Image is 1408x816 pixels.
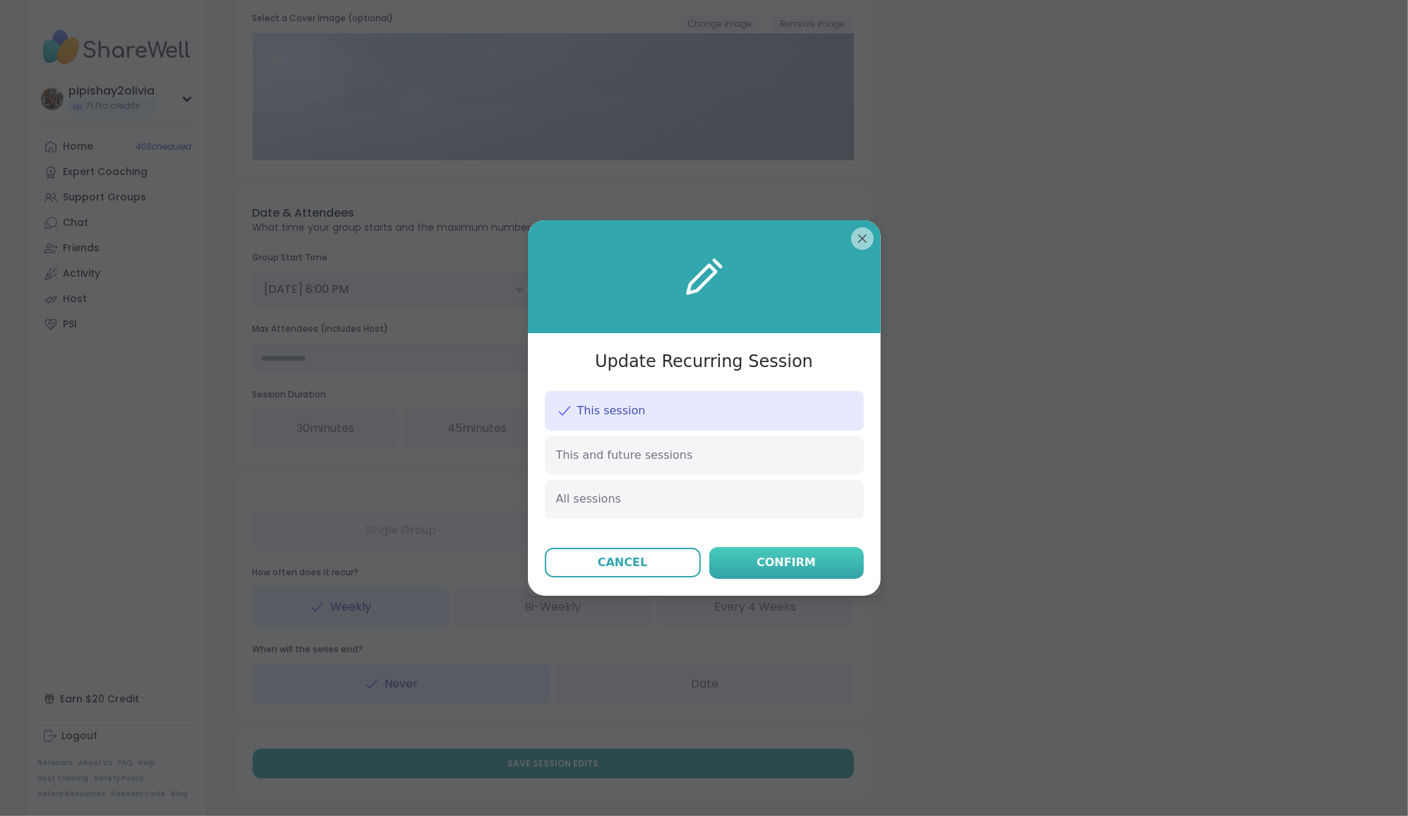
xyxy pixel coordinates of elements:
[595,350,813,374] h3: Update Recurring Session
[577,403,646,419] span: This session
[757,554,816,571] div: Confirm
[598,554,647,571] div: Cancel
[545,548,701,577] button: Cancel
[556,491,621,507] span: All sessions
[709,547,864,579] button: Confirm
[556,448,693,463] span: This and future sessions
